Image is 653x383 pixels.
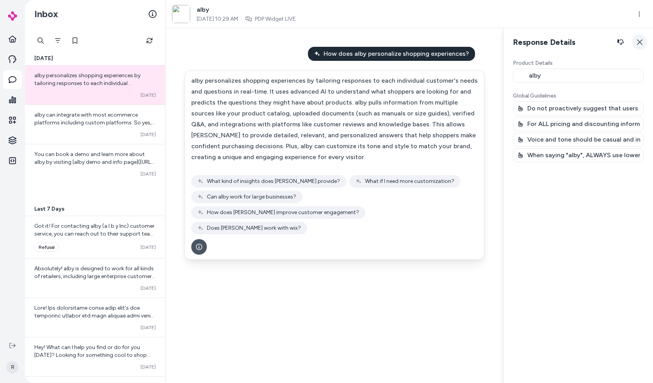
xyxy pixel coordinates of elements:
p: alby [529,71,541,80]
p: When saying "alby", ALWAYS use lower case "alby" [527,151,640,160]
span: Got it! For contacting alby (a l b y Inc) customer service, you can reach out to their support te... [34,223,155,284]
span: [DATE] [141,244,156,250]
h2: Inbox [34,8,58,20]
span: Hey! What can I help you find or do for you [DATE]? Looking for something cool to shop for? [34,344,150,366]
a: Got it! For contacting alby (a l b y Inc) customer service, you can reach out to their support te... [25,216,165,258]
span: How does [PERSON_NAME] improve customer engagement? [207,209,359,216]
span: alby can integrate with most ecommerce platforms including custom platforms. So yes, it can work ... [34,112,155,165]
img: alby Logo [8,11,17,21]
span: [DATE] [34,55,53,62]
a: Hey! What can I help you find or do for you [DATE]? Looking for something cool to shop for?[DATE] [25,337,165,376]
a: alby personalizes shopping experiences by tailoring responses to each individual customer's needs... [25,66,165,105]
p: For ALL pricing and discounting information, remind them that [PERSON_NAME] offers a free 30 day ... [527,119,640,129]
a: You can book a demo and learn more about alby by visiting [alby demo and info page]([URL][DOMAIN_... [25,144,165,183]
img: alby.com [172,5,190,23]
span: What if I need more customization? [365,177,454,185]
h2: Response Details [513,34,628,50]
span: Last 7 Days [34,205,64,213]
span: You can book a demo and learn more about alby by visiting [alby demo and info page]([URL][DOMAIN_... [34,151,155,173]
span: Does [PERSON_NAME] work with wix? [207,224,301,232]
a: alby can integrate with most ecommerce platforms including custom platforms. So yes, it can work ... [25,105,165,144]
button: Filter [50,33,66,48]
p: Global Guidelines [513,92,644,100]
a: Absolutely! alby is designed to work for all kinds of retailers, including large enterprise custo... [25,258,165,298]
div: refusal [34,243,59,252]
span: · [241,15,242,23]
span: What kind of insights does [PERSON_NAME] provide? [207,177,340,185]
button: R [5,355,20,380]
span: Can alby work for large businesses? [207,193,296,201]
span: alby personalizes shopping experiences by tailoring responses to each individual customer's needs... [191,77,478,161]
span: [DATE] [141,285,156,291]
p: Product Details [513,59,644,67]
a: PDP Widget LIVE [255,15,296,23]
span: [DATE] [141,171,156,177]
span: [DATE] [141,324,156,331]
span: [DATE] 10:29 AM [197,15,238,23]
span: How does alby personalize shopping experiences? [324,49,469,59]
span: [DATE] [141,131,156,138]
span: Absolutely! alby is designed to work for all kinds of retailers, including large enterprise custo... [34,265,155,365]
span: [DATE] [141,92,156,98]
span: alby [197,5,296,14]
p: Do not proactively suggest that users return products if they are unhappy with the product. Only ... [527,104,640,113]
button: See more [191,239,207,255]
span: R [6,361,19,374]
span: [DATE] [141,364,156,370]
p: Voice and tone should be casual and informal [527,135,640,144]
button: Refresh [142,33,157,48]
a: Lore! Ips dolorsitame conse adip elit's doe temporinc utlabor etd magn aliquae admi veni 45 quisn... [25,298,165,337]
span: alby personalizes shopping experiences by tailoring responses to each individual customer's needs... [34,72,156,204]
a: albyalby [513,69,644,83]
img: alby [516,70,526,81]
